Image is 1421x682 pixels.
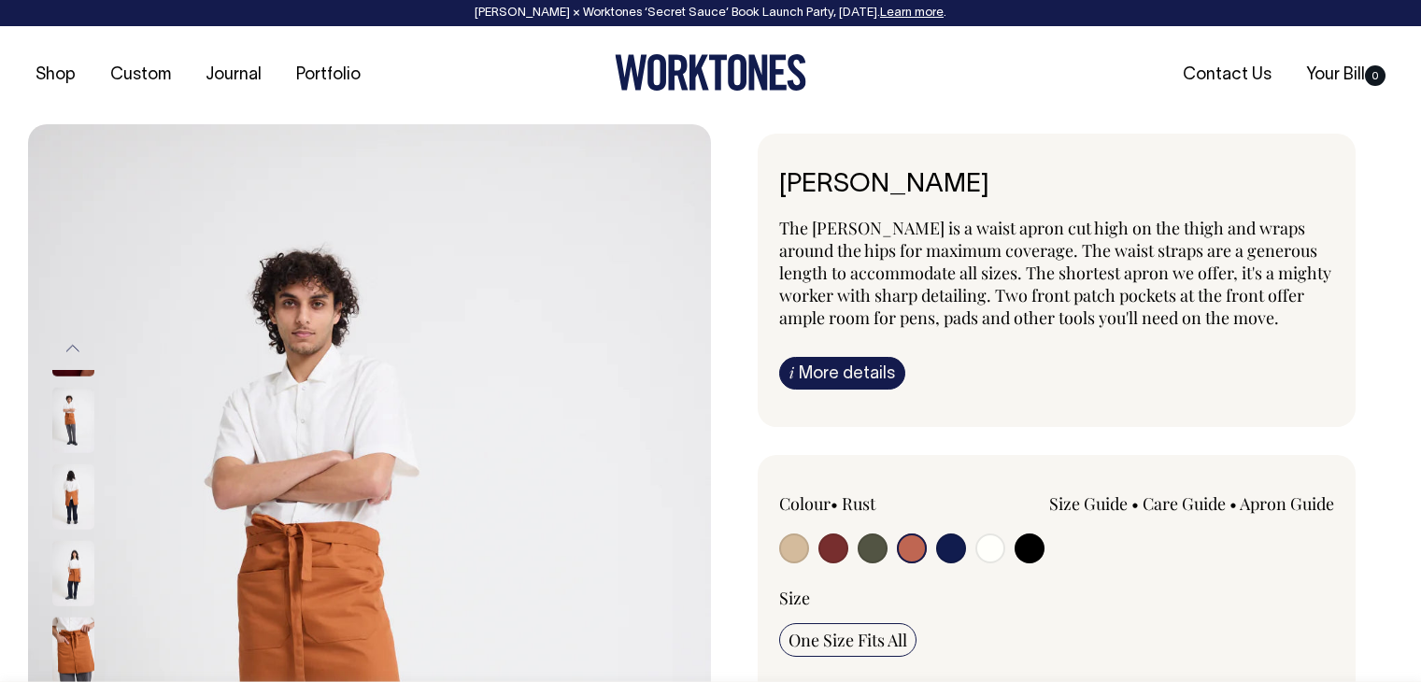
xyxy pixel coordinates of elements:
[1049,492,1128,515] a: Size Guide
[779,357,905,390] a: iMore details
[1143,492,1226,515] a: Care Guide
[880,7,944,19] a: Learn more
[289,60,368,91] a: Portfolio
[779,587,1335,609] div: Size
[779,171,1335,200] h6: [PERSON_NAME]
[52,388,94,453] img: rust
[779,623,917,657] input: One Size Fits All
[1365,65,1385,86] span: 0
[1175,60,1279,91] a: Contact Us
[103,60,178,91] a: Custom
[1240,492,1334,515] a: Apron Guide
[198,60,269,91] a: Journal
[842,492,875,515] label: Rust
[779,217,1331,329] span: The [PERSON_NAME] is a waist apron cut high on the thigh and wraps around the hips for maximum co...
[28,60,83,91] a: Shop
[52,464,94,530] img: rust
[779,492,1002,515] div: Colour
[1131,492,1139,515] span: •
[789,362,794,382] span: i
[52,541,94,606] img: rust
[1299,60,1393,91] a: Your Bill0
[789,629,907,651] span: One Size Fits All
[19,7,1402,20] div: [PERSON_NAME] × Worktones ‘Secret Sauce’ Book Launch Party, [DATE]. .
[831,492,838,515] span: •
[59,328,87,370] button: Previous
[1229,492,1237,515] span: •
